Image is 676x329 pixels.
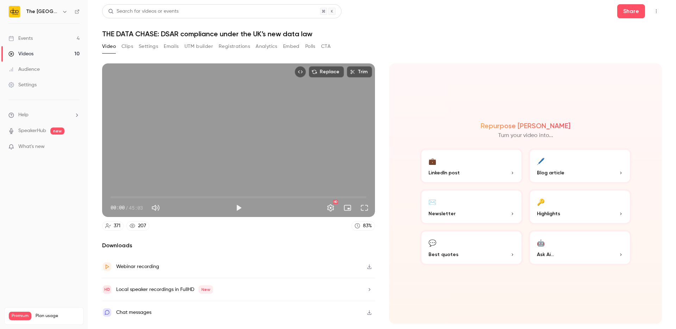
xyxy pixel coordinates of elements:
[111,204,125,211] span: 00:00
[537,251,554,258] span: Ask Ai...
[18,127,46,135] a: SpeakerHub
[8,81,37,88] div: Settings
[537,196,545,207] div: 🔑
[428,155,436,166] div: 💼
[428,251,458,258] span: Best quotes
[340,201,355,215] button: Turn on miniplayer
[8,35,33,42] div: Events
[114,222,120,230] div: 371
[164,41,179,52] button: Emails
[219,41,250,52] button: Registrations
[528,189,631,224] button: 🔑Highlights
[528,148,631,184] button: 🖊️Blog article
[309,66,344,77] button: Replace
[651,6,662,17] button: Top Bar Actions
[357,201,371,215] button: Full screen
[420,189,523,224] button: ✉️Newsletter
[102,221,124,231] a: 371
[537,169,564,176] span: Blog article
[138,222,146,230] div: 207
[8,66,40,73] div: Audience
[351,221,375,231] a: 83%
[126,221,149,231] a: 207
[18,143,45,150] span: What's new
[420,230,523,265] button: 💬Best quotes
[199,285,213,294] span: New
[26,8,59,15] h6: The [GEOGRAPHIC_DATA]
[537,237,545,248] div: 🤖
[121,41,133,52] button: Clips
[256,41,277,52] button: Analytics
[324,201,338,215] button: Settings
[321,41,331,52] button: CTA
[18,111,29,119] span: Help
[139,41,158,52] button: Settings
[428,210,456,217] span: Newsletter
[116,262,159,271] div: Webinar recording
[481,122,570,130] h2: Repurpose [PERSON_NAME]
[428,196,436,207] div: ✉️
[295,66,306,77] button: Embed video
[8,111,80,119] li: help-dropdown-opener
[116,285,213,294] div: Local speaker recordings in FullHD
[428,169,460,176] span: LinkedIn post
[428,237,436,248] div: 💬
[184,41,213,52] button: UTM builder
[9,312,31,320] span: Premium
[125,204,128,211] span: /
[116,308,151,317] div: Chat messages
[528,230,631,265] button: 🤖Ask Ai...
[102,41,116,52] button: Video
[111,204,143,211] div: 00:00
[347,66,372,77] button: Trim
[129,204,143,211] span: 45:03
[537,210,560,217] span: Highlights
[420,148,523,184] button: 💼LinkedIn post
[283,41,300,52] button: Embed
[36,313,79,319] span: Plan usage
[333,200,338,204] div: HD
[102,241,375,250] h2: Downloads
[305,41,315,52] button: Polls
[149,201,163,215] button: Mute
[9,6,20,17] img: The DPO Centre
[537,155,545,166] div: 🖊️
[102,30,662,38] h1: THE DATA CHASE: DSAR compliance under the UK’s new data law
[363,222,372,230] div: 83 %
[108,8,179,15] div: Search for videos or events
[232,201,246,215] button: Play
[498,131,553,140] p: Turn your video into...
[8,50,33,57] div: Videos
[617,4,645,18] button: Share
[50,128,64,135] span: new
